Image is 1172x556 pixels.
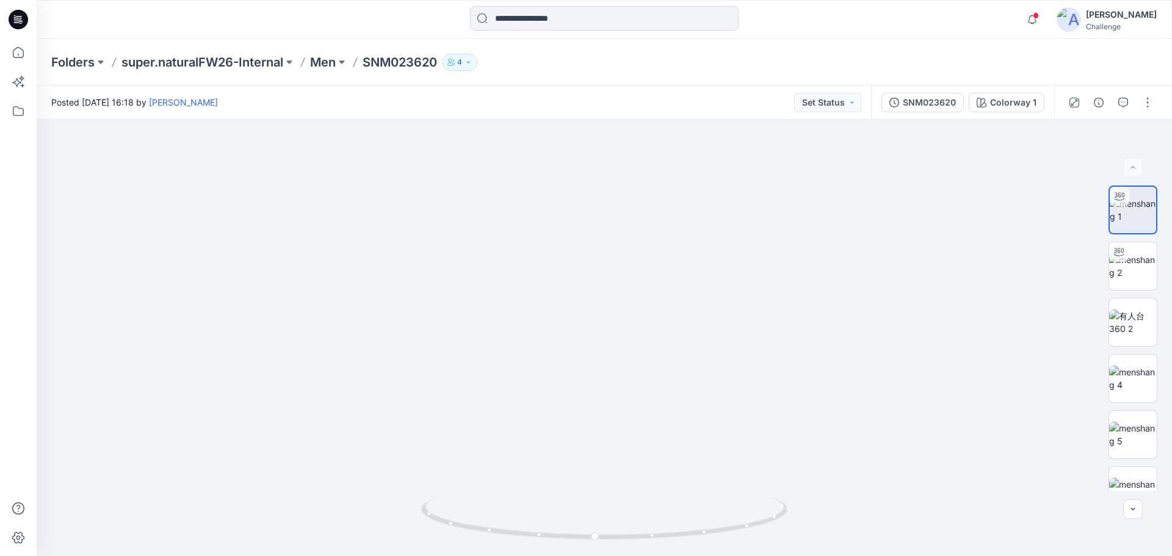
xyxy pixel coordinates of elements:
[1110,197,1156,223] img: menshang 1
[1057,7,1081,32] img: avatar
[1109,366,1157,391] img: menshang 4
[969,93,1044,112] button: Colorway 1
[121,54,283,71] a: super.naturalFW26-Internal
[1089,93,1109,112] button: Details
[1109,422,1157,447] img: menshang 5
[310,54,336,71] a: Men
[1109,253,1157,279] img: menshang 2
[881,93,964,112] button: SNM023620
[1109,309,1157,335] img: 有人台360 2
[363,54,437,71] p: SNM023620
[1086,22,1157,31] div: Challenge
[457,56,462,69] p: 4
[51,54,95,71] a: Folders
[990,96,1036,109] div: Colorway 1
[1109,478,1157,504] img: menshang 6
[903,96,956,109] div: SNM023620
[442,54,477,71] button: 4
[149,97,218,107] a: [PERSON_NAME]
[51,96,218,109] span: Posted [DATE] 16:18 by
[1086,7,1157,22] div: [PERSON_NAME]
